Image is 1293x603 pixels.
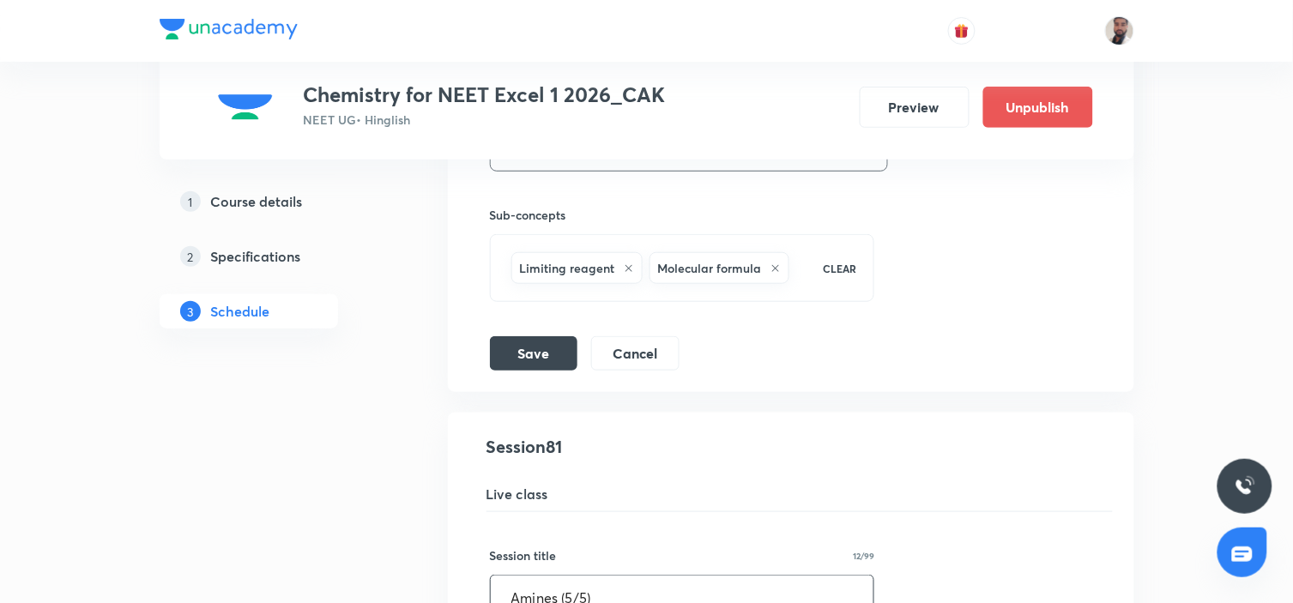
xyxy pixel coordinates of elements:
h5: Schedule [211,301,270,322]
button: Cancel [591,336,680,371]
h4: Session 81 [486,434,1113,460]
h6: Sub-concepts [490,206,875,224]
a: 1Course details [160,184,393,219]
p: 2 [180,246,201,267]
p: 1 [180,191,201,212]
p: 3 [180,301,201,322]
a: Company Logo [160,19,298,44]
h3: Chemistry for NEET Excel 1 2026_CAK [304,82,666,107]
a: 2Specifications [160,239,393,274]
img: Company Logo [160,19,298,39]
h6: Molecular formula [658,259,762,277]
h5: Live class [486,484,1113,504]
img: SHAHNAWAZ AHMAD [1105,16,1134,45]
p: CLEAR [823,261,856,276]
h5: Specifications [211,246,301,267]
p: 12/99 [853,552,874,560]
h6: Session title [490,546,557,564]
button: Save [490,336,577,371]
img: ttu [1235,476,1255,497]
button: Unpublish [983,87,1093,128]
img: avatar [954,23,970,39]
img: 952075cf6ab24d299a0210e508abf128.png [201,82,290,132]
p: NEET UG • Hinglish [304,111,666,129]
button: Preview [860,87,970,128]
h5: Course details [211,191,303,212]
button: avatar [948,17,976,45]
h6: Limiting reagent [520,259,615,277]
